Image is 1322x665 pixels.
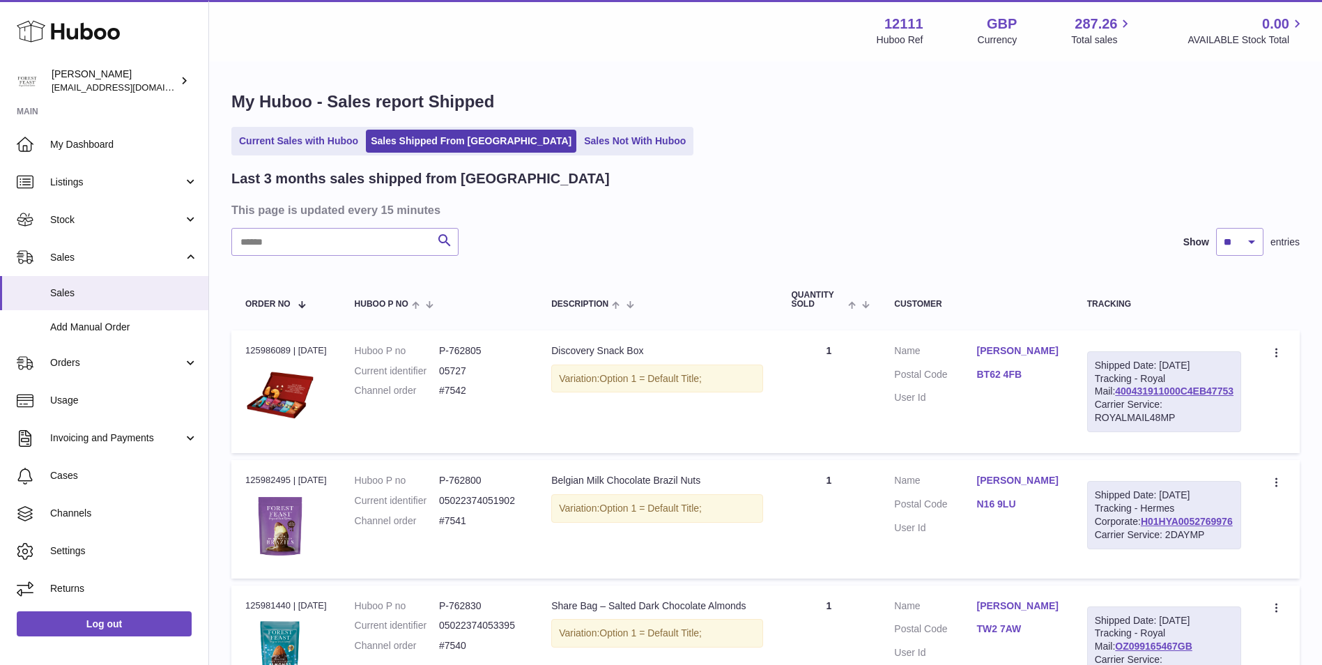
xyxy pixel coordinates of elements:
h3: This page is updated every 15 minutes [231,202,1296,217]
div: Tracking - Royal Mail: [1087,351,1241,432]
img: FFBOX.png [245,361,315,431]
td: 1 [777,460,880,578]
dd: 05022374053395 [439,619,523,632]
dt: Channel order [355,384,439,397]
strong: 12111 [884,15,923,33]
div: Shipped Date: [DATE] [1095,359,1233,372]
dt: Huboo P no [355,344,439,358]
span: Returns [50,582,198,595]
div: Carrier Service: ROYALMAIL48MP [1095,398,1233,425]
dd: P-762800 [439,474,523,487]
a: OZ099165467GB [1115,641,1192,652]
span: Sales [50,286,198,300]
dt: Huboo P no [355,599,439,613]
span: [EMAIL_ADDRESS][DOMAIN_NAME] [52,82,205,93]
span: Option 1 = Default Title; [599,503,702,514]
span: Add Manual Order [50,321,198,334]
span: entries [1270,236,1300,249]
dt: User Id [894,521,976,535]
dt: Name [894,474,976,491]
span: Cases [50,469,198,482]
dd: 05727 [439,365,523,378]
dt: User Id [894,646,976,659]
a: [PERSON_NAME] [977,599,1059,613]
div: 125981440 | [DATE] [245,599,327,612]
div: Belgian Milk Chocolate Brazil Nuts [551,474,763,487]
div: [PERSON_NAME] [52,68,177,94]
a: Sales Not With Huboo [579,130,691,153]
a: 287.26 Total sales [1071,15,1133,47]
a: 0.00 AVAILABLE Stock Total [1188,15,1305,47]
div: Carrier Service: 2DAYMP [1095,528,1233,542]
td: 1 [777,330,880,453]
span: Orders [50,356,183,369]
div: Tracking [1087,300,1241,309]
a: N16 9LU [977,498,1059,511]
div: Customer [894,300,1059,309]
div: Variation: [551,365,763,393]
a: H01HYA0052769976 [1141,516,1233,527]
dd: #7541 [439,514,523,528]
dt: Huboo P no [355,474,439,487]
a: [PERSON_NAME] [977,344,1059,358]
div: Currency [978,33,1017,47]
h1: My Huboo - Sales report Shipped [231,91,1300,113]
a: Sales Shipped From [GEOGRAPHIC_DATA] [366,130,576,153]
span: AVAILABLE Stock Total [1188,33,1305,47]
a: [PERSON_NAME] [977,474,1059,487]
label: Show [1183,236,1209,249]
dd: #7542 [439,384,523,397]
span: Listings [50,176,183,189]
span: Sales [50,251,183,264]
dt: Current identifier [355,494,439,507]
span: Total sales [1071,33,1133,47]
img: internalAdmin-12111@internal.huboo.com [17,70,38,91]
dd: 05022374051902 [439,494,523,507]
span: Order No [245,300,291,309]
span: Option 1 = Default Title; [599,627,702,639]
a: BT62 4FB [977,368,1059,381]
dt: Name [894,344,976,361]
div: Variation: [551,494,763,523]
dt: Postal Code [894,498,976,514]
a: 400431911000C4EB47753 [1115,385,1233,397]
span: Huboo P no [355,300,408,309]
dt: Current identifier [355,619,439,632]
div: Shipped Date: [DATE] [1095,489,1233,502]
span: 287.26 [1075,15,1117,33]
strong: GBP [987,15,1017,33]
span: 0.00 [1262,15,1289,33]
span: Description [551,300,608,309]
span: Quantity Sold [791,291,844,309]
span: Option 1 = Default Title; [599,373,702,384]
span: Settings [50,544,198,558]
div: Share Bag – Salted Dark Chocolate Almonds [551,599,763,613]
dt: Current identifier [355,365,439,378]
a: TW2 7AW [977,622,1059,636]
div: Tracking - Hermes Corporate: [1087,481,1241,549]
dd: P-762830 [439,599,523,613]
dt: Postal Code [894,368,976,385]
h2: Last 3 months sales shipped from [GEOGRAPHIC_DATA] [231,169,610,188]
dt: Channel order [355,514,439,528]
span: Invoicing and Payments [50,431,183,445]
span: My Dashboard [50,138,198,151]
div: Variation: [551,619,763,648]
a: Current Sales with Huboo [234,130,363,153]
dt: User Id [894,391,976,404]
span: Channels [50,507,198,520]
dt: Channel order [355,639,439,652]
span: Stock [50,213,183,227]
div: 125986089 | [DATE] [245,344,327,357]
div: 125982495 | [DATE] [245,474,327,487]
dd: P-762805 [439,344,523,358]
a: Log out [17,611,192,636]
img: FF-6723---PREMIUM-MILK-CHOC-BRAZIL.png [245,491,315,561]
div: Discovery Snack Box [551,344,763,358]
dd: #7540 [439,639,523,652]
span: Usage [50,394,198,407]
dt: Name [894,599,976,616]
div: Huboo Ref [877,33,923,47]
dt: Postal Code [894,622,976,639]
div: Shipped Date: [DATE] [1095,614,1233,627]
